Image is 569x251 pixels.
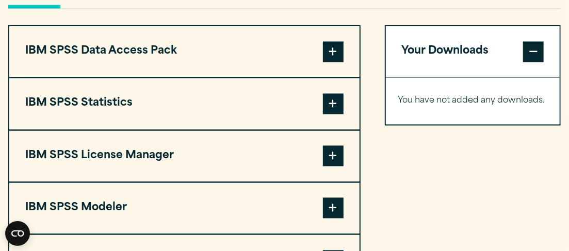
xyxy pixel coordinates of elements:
[9,131,360,182] button: IBM SPSS License Manager
[398,94,548,109] p: You have not added any downloads.
[9,78,360,129] button: IBM SPSS Statistics
[386,77,560,125] div: Your Downloads
[386,26,560,77] button: Your Downloads
[9,183,360,234] button: IBM SPSS Modeler
[5,221,30,246] button: Open CMP widget
[9,26,360,77] button: IBM SPSS Data Access Pack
